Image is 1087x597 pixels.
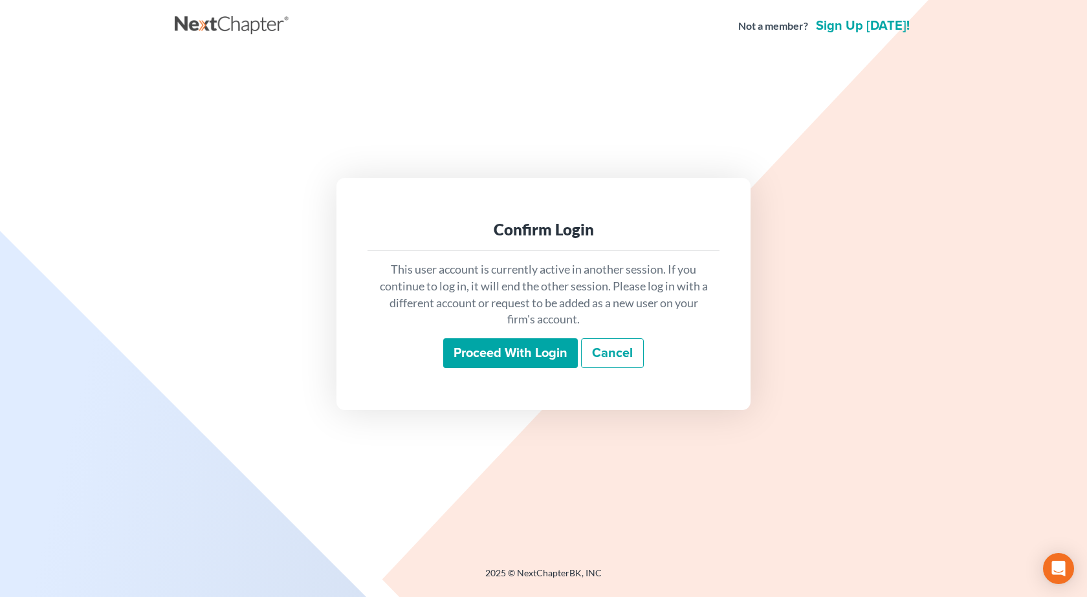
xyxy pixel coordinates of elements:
[813,19,912,32] a: Sign up [DATE]!
[1043,553,1074,584] div: Open Intercom Messenger
[175,567,912,590] div: 2025 © NextChapterBK, INC
[443,338,578,368] input: Proceed with login
[378,219,709,240] div: Confirm Login
[581,338,644,368] a: Cancel
[738,19,808,34] strong: Not a member?
[378,261,709,328] p: This user account is currently active in another session. If you continue to log in, it will end ...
